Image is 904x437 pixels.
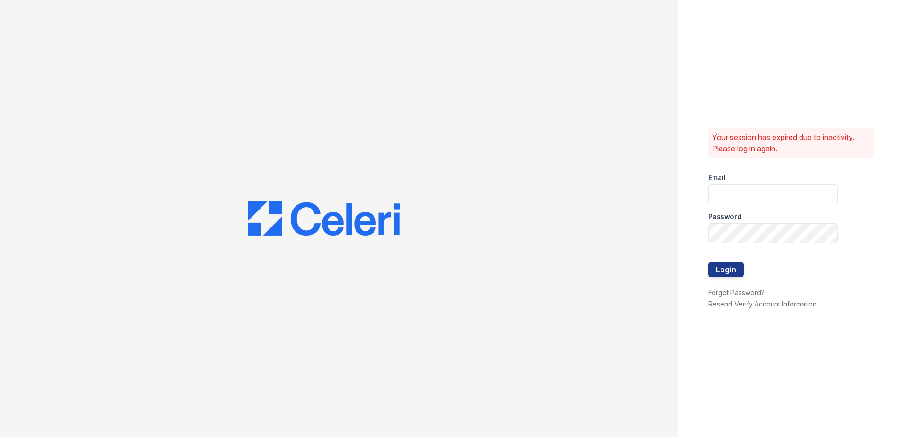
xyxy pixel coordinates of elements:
[708,300,817,308] a: Resend Verify Account Information
[712,131,870,154] p: Your session has expired due to inactivity. Please log in again.
[708,173,726,183] label: Email
[708,212,741,221] label: Password
[708,288,765,297] a: Forgot Password?
[708,262,744,277] button: Login
[248,201,400,236] img: CE_Logo_Blue-a8612792a0a2168367f1c8372b55b34899dd931a85d93a1a3d3e32e68fde9ad4.png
